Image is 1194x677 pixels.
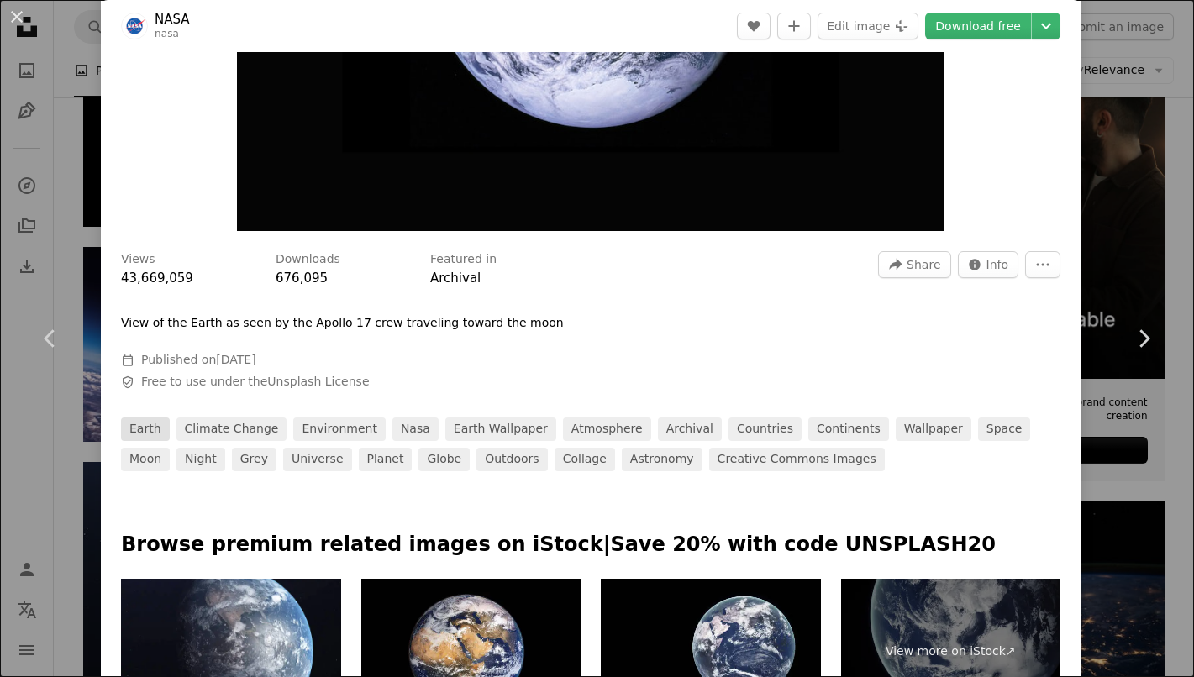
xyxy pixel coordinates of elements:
span: Share [907,252,940,277]
button: Share this image [878,251,950,278]
a: nasa [155,28,179,39]
a: space [978,417,1031,441]
a: Unsplash License [267,375,369,388]
a: nasa [392,417,439,441]
h3: Downloads [276,251,340,268]
a: universe [283,448,352,471]
a: atmosphere [563,417,651,441]
button: Choose download size [1032,13,1060,39]
a: grey [232,448,276,471]
button: Edit image [818,13,918,39]
a: archival [658,417,722,441]
a: earth [121,417,170,441]
a: climate change [176,417,287,441]
a: earth wallpaper [445,417,556,441]
button: Stats about this image [958,251,1019,278]
a: countries [728,417,802,441]
button: More Actions [1025,251,1060,278]
span: Published on [141,353,256,366]
p: View of the Earth as seen by the Apollo 17 crew traveling toward the moon [121,315,564,332]
a: Archival [430,270,481,286]
a: collage [555,448,615,471]
time: March 3, 2021 at 8:12:54 AM GMT+8 [216,353,255,366]
a: Next [1093,258,1194,419]
a: astronomy [622,448,702,471]
span: Free to use under the [141,374,370,391]
a: Creative Commons images [709,448,885,471]
a: globe [418,448,470,471]
h3: Views [121,251,155,268]
h3: Featured in [430,251,497,268]
a: continents [808,417,889,441]
a: wallpaper [896,417,971,441]
a: night [176,448,225,471]
button: Add to Collection [777,13,811,39]
a: outdoors [476,448,547,471]
button: Like [737,13,771,39]
span: 676,095 [276,270,328,286]
a: environment [293,417,385,441]
span: 43,669,059 [121,270,193,286]
a: Download free [925,13,1031,39]
a: NASA [155,11,190,28]
p: Browse premium related images on iStock | Save 20% with code UNSPLASH20 [121,532,1060,559]
span: Info [986,252,1009,277]
a: moon [121,448,170,471]
img: Go to NASA's profile [121,13,148,39]
a: planet [359,448,413,471]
